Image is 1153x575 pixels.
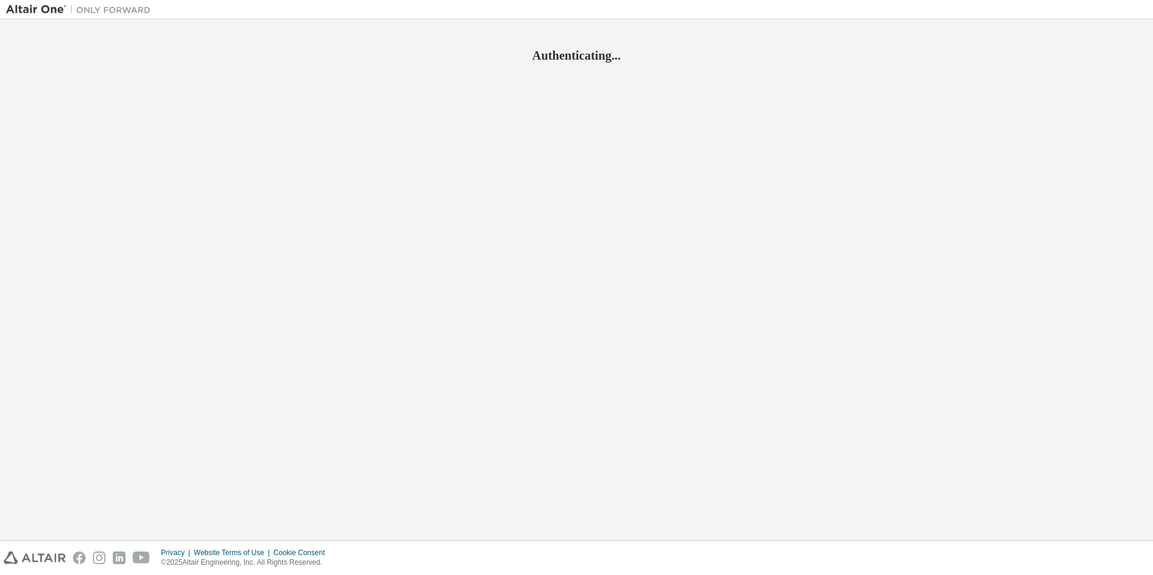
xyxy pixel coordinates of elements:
[161,548,194,558] div: Privacy
[6,4,157,16] img: Altair One
[73,551,86,564] img: facebook.svg
[6,48,1147,63] h2: Authenticating...
[113,551,125,564] img: linkedin.svg
[133,551,150,564] img: youtube.svg
[4,551,66,564] img: altair_logo.svg
[194,548,273,558] div: Website Terms of Use
[93,551,106,564] img: instagram.svg
[273,548,332,558] div: Cookie Consent
[161,558,332,568] p: © 2025 Altair Engineering, Inc. All Rights Reserved.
